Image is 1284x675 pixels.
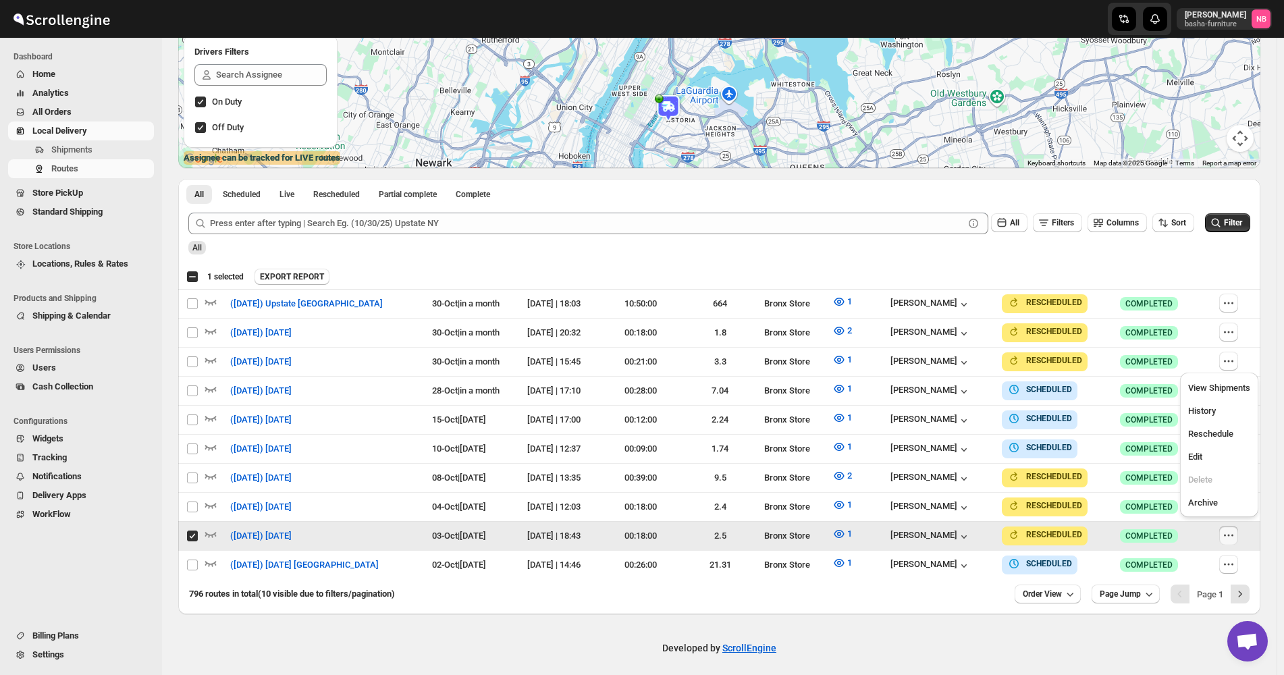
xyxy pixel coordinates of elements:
[991,213,1027,232] button: All
[890,443,971,456] div: [PERSON_NAME]
[685,471,756,485] div: 9.5
[212,97,242,107] span: On Duty
[194,189,204,200] span: All
[32,362,56,373] span: Users
[32,649,64,659] span: Settings
[604,529,676,543] div: 00:18:00
[847,354,852,364] span: 1
[1231,585,1250,603] button: Next
[8,65,154,84] button: Home
[32,107,72,117] span: All Orders
[824,407,860,429] button: 1
[604,355,676,369] div: 00:21:00
[1188,429,1233,439] span: Reschedule
[1007,325,1082,338] button: RESCHEDULED
[685,355,756,369] div: 3.3
[890,530,971,543] div: [PERSON_NAME]
[685,558,756,572] div: 21.31
[222,409,300,431] button: ([DATE]) [DATE]
[1007,470,1082,483] button: RESCHEDULED
[527,442,596,456] div: [DATE] | 12:37
[527,500,596,514] div: [DATE] | 12:03
[8,626,154,645] button: Billing Plans
[230,558,379,572] span: ([DATE]) [DATE] [GEOGRAPHIC_DATA]
[764,471,824,485] div: Bronx Store
[1026,443,1072,452] b: SCHEDULED
[824,465,860,487] button: 2
[1007,296,1082,309] button: RESCHEDULED
[1088,213,1147,232] button: Columns
[1125,502,1173,512] span: COMPLETED
[1125,560,1173,570] span: COMPLETED
[432,560,486,570] span: 02-Oct | [DATE]
[216,64,327,86] input: Search Assignee
[8,486,154,505] button: Delivery Apps
[1185,20,1246,28] p: basha-furniture
[685,297,756,310] div: 664
[8,254,154,273] button: Locations, Rules & Rates
[8,377,154,396] button: Cash Collection
[824,552,860,574] button: 1
[32,381,93,391] span: Cash Collection
[1175,159,1194,167] a: Terms (opens in new tab)
[527,384,596,398] div: [DATE] | 17:10
[1026,559,1072,568] b: SCHEDULED
[890,501,971,514] button: [PERSON_NAME]
[847,470,852,481] span: 2
[824,349,860,371] button: 1
[222,438,300,460] button: ([DATE]) [DATE]
[847,441,852,452] span: 1
[1188,475,1212,485] span: Delete
[1171,585,1250,603] nav: Pagination
[1023,589,1062,599] span: Order View
[764,384,824,398] div: Bronx Store
[14,345,155,356] span: Users Permissions
[847,412,852,423] span: 1
[527,471,596,485] div: [DATE] | 13:35
[212,122,244,132] span: Off Duty
[604,384,676,398] div: 00:28:00
[1007,441,1072,454] button: SCHEDULED
[1007,412,1072,425] button: SCHEDULED
[890,414,971,427] div: [PERSON_NAME]
[847,558,852,568] span: 1
[1015,585,1081,603] button: Order View
[1188,383,1250,393] span: View Shipments
[222,380,300,402] button: ([DATE]) [DATE]
[764,558,824,572] div: Bronx Store
[51,144,92,155] span: Shipments
[14,416,155,427] span: Configurations
[604,500,676,514] div: 00:18:00
[230,355,292,369] span: ([DATE]) [DATE]
[1033,213,1082,232] button: Filters
[662,641,776,655] p: Developed by
[210,213,964,234] input: Press enter after typing | Search Eg. (10/30/25) Upstate NY
[1027,159,1086,168] button: Keyboard shortcuts
[230,326,292,340] span: ([DATE]) [DATE]
[32,433,63,443] span: Widgets
[824,523,860,545] button: 1
[527,326,596,340] div: [DATE] | 20:32
[1125,531,1173,541] span: COMPLETED
[604,558,676,572] div: 00:26:00
[847,325,852,335] span: 2
[1100,589,1141,599] span: Page Jump
[32,188,83,198] span: Store PickUp
[764,529,824,543] div: Bronx Store
[1125,385,1173,396] span: COMPLETED
[1125,443,1173,454] span: COMPLETED
[192,243,202,252] span: All
[1188,406,1216,416] span: History
[824,291,860,313] button: 1
[764,442,824,456] div: Bronx Store
[1052,218,1074,227] span: Filters
[890,298,971,311] div: [PERSON_NAME]
[14,241,155,252] span: Store Locations
[8,306,154,325] button: Shipping & Calendar
[1026,472,1082,481] b: RESCHEDULED
[182,151,226,168] a: Open this area in Google Maps (opens a new window)
[1177,8,1272,30] button: User menu
[764,500,824,514] div: Bronx Store
[1007,557,1072,570] button: SCHEDULED
[527,413,596,427] div: [DATE] | 17:00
